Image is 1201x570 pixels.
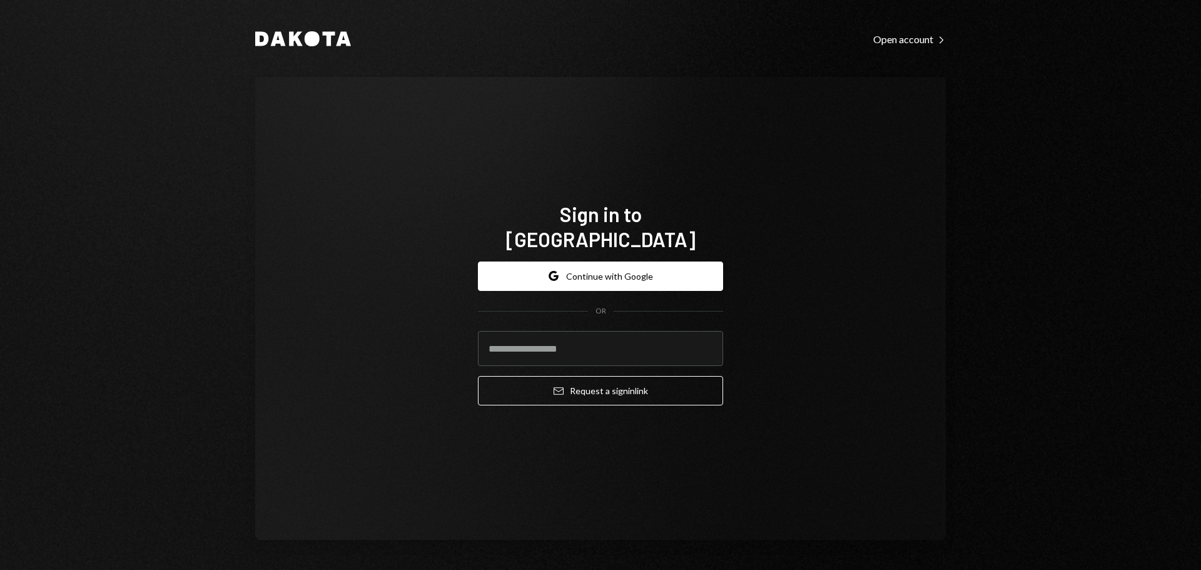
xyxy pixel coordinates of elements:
button: Request a signinlink [478,376,723,405]
div: Open account [873,33,946,46]
div: OR [595,306,606,317]
button: Continue with Google [478,262,723,291]
h1: Sign in to [GEOGRAPHIC_DATA] [478,201,723,252]
a: Open account [873,32,946,46]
